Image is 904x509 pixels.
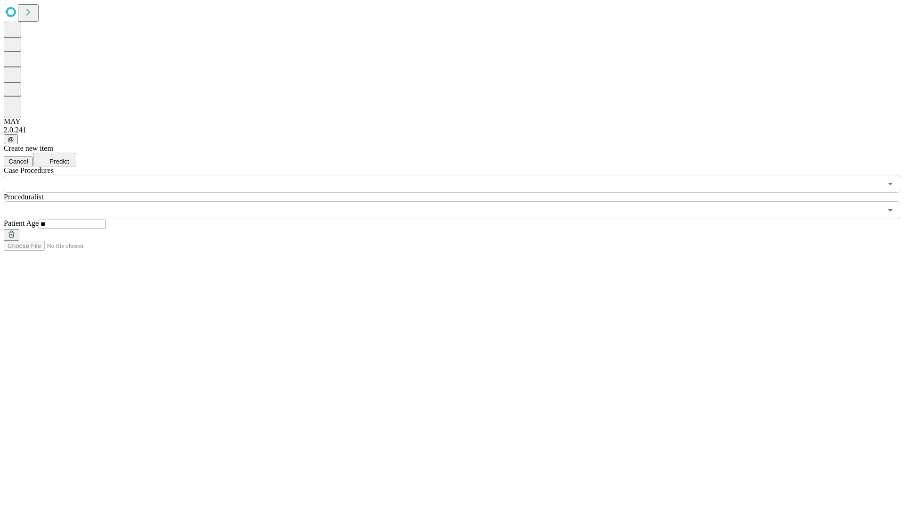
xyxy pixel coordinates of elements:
span: Predict [49,158,69,165]
button: Cancel [4,156,33,166]
span: Cancel [8,158,28,165]
button: @ [4,134,18,144]
button: Open [884,204,897,217]
span: Proceduralist [4,193,43,201]
div: MAY [4,117,900,126]
span: Create new item [4,144,53,152]
span: Scheduled Procedure [4,166,54,174]
button: Predict [33,153,76,166]
span: @ [8,136,14,143]
button: Open [884,177,897,190]
span: Patient Age [4,219,39,227]
div: 2.0.241 [4,126,900,134]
